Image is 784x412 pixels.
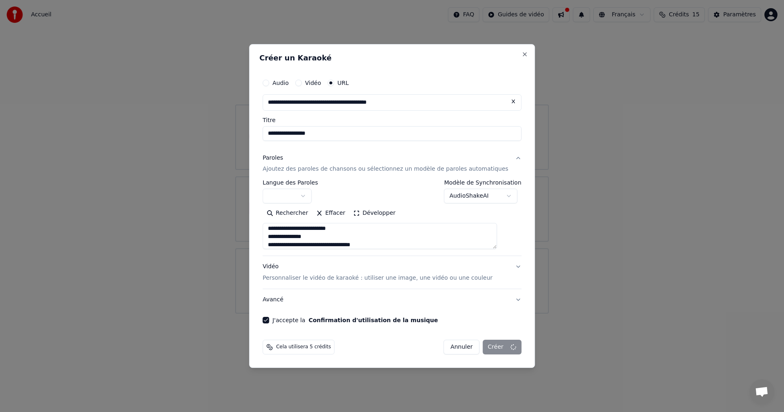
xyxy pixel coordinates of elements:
label: Modèle de Synchronisation [444,180,521,186]
label: Audio [272,80,289,86]
button: Annuler [443,340,479,354]
p: Personnaliser le vidéo de karaoké : utiliser une image, une vidéo ou une couleur [263,274,492,282]
p: Ajoutez des paroles de chansons ou sélectionnez un modèle de paroles automatiques [263,165,508,174]
button: ParolesAjoutez des paroles de chansons ou sélectionnez un modèle de paroles automatiques [263,147,521,180]
div: Paroles [263,154,283,162]
h2: Créer un Karaoké [259,54,525,62]
button: Avancé [263,289,521,310]
button: VidéoPersonnaliser le vidéo de karaoké : utiliser une image, une vidéo ou une couleur [263,256,521,289]
label: Vidéo [305,80,321,86]
div: Vidéo [263,263,492,283]
label: Langue des Paroles [263,180,318,186]
label: URL [337,80,349,86]
label: Titre [263,117,521,123]
button: J'accepte la [309,317,438,323]
button: Rechercher [263,207,312,220]
button: Effacer [312,207,349,220]
div: ParolesAjoutez des paroles de chansons ou sélectionnez un modèle de paroles automatiques [263,180,521,256]
label: J'accepte la [272,317,438,323]
span: Cela utilisera 5 crédits [276,344,331,350]
button: Développer [350,207,400,220]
